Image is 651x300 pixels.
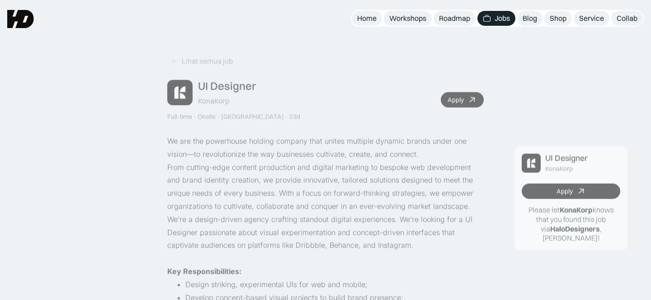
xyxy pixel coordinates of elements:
div: · [217,113,220,120]
p: Please let knows that you found this job via , [PERSON_NAME]! [522,205,620,243]
div: Workshops [389,14,426,23]
a: Apply [441,92,484,107]
a: Jobs [477,11,515,26]
div: Blog [523,14,537,23]
p: We’re a design-driven agency crafting standout digital experiences. We’re looking for a UI Design... [167,213,484,252]
p: ‍ [167,252,484,265]
b: KonaKorp [560,205,593,214]
li: Design striking, experimental UIs for web and mobile; [185,278,484,291]
div: Apply [448,96,464,104]
a: Blog [517,11,542,26]
div: · [285,113,288,120]
div: Onsite [198,113,216,120]
div: [GEOGRAPHIC_DATA] [221,113,284,120]
a: Service [574,11,609,26]
b: HaloDesigners [550,224,600,233]
div: · [193,113,197,120]
strong: Key Responsibilities: [167,267,241,276]
p: From cutting-edge content production and digital marketing to bespoke web development and brand i... [167,161,484,213]
div: Jobs [495,14,510,23]
p: We are the powerhouse holding company that unites multiple dynamic brands under one vision—to rev... [167,135,484,161]
div: Lihat semua job [182,57,233,66]
img: Job Image [522,154,541,173]
div: UI Designer [198,79,256,92]
a: Workshops [384,11,432,26]
div: Shop [550,14,566,23]
div: Apply [557,187,573,195]
div: Roadmap [439,14,470,23]
a: Roadmap [434,11,476,26]
a: Apply [522,184,620,199]
div: Home [357,14,377,23]
img: Job Image [167,80,193,105]
a: Shop [544,11,572,26]
div: UI Designer [545,154,588,163]
a: Lihat semua job [167,54,236,69]
div: Full-time [167,113,192,120]
div: Service [579,14,604,23]
a: Home [352,11,382,26]
a: Collab [611,11,643,26]
div: KonaKorp [545,165,573,173]
div: Collab [617,14,637,23]
div: 23d [289,113,300,120]
div: KonaKorp [198,96,229,105]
